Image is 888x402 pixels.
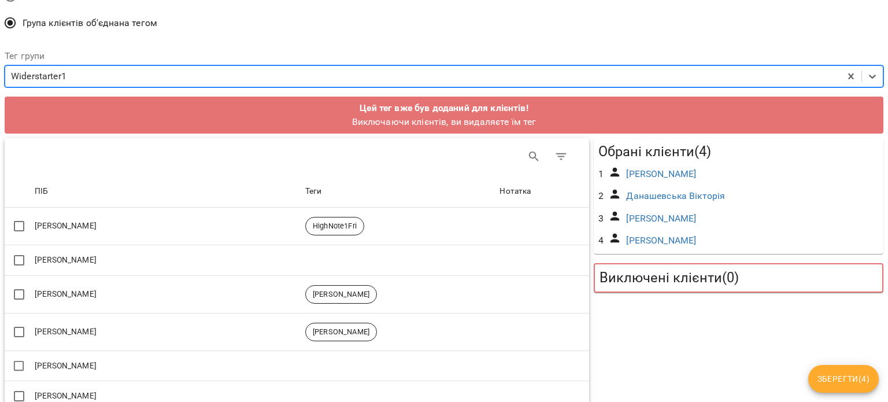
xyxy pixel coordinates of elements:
td: [PERSON_NAME] [32,313,303,351]
div: 1 [596,165,606,183]
button: Фільтр [547,143,575,171]
td: [PERSON_NAME] [32,275,303,313]
h5: Обрані клієнти ( 4 ) [598,143,879,161]
div: ПІБ [35,185,48,198]
button: Зберегти(4) [808,365,879,393]
label: Тег групи [5,51,883,61]
a: [PERSON_NAME] [626,235,696,246]
a: Данашевська Вікторія [626,190,725,201]
p: Виключаючи клієнтів, ви видаляєте їм тег [9,115,879,129]
td: [PERSON_NAME] [32,208,303,245]
div: Sort [305,185,322,198]
div: Sort [35,185,48,198]
a: [PERSON_NAME] [626,168,696,179]
div: Нотатка [499,185,531,198]
td: [PERSON_NAME] [32,351,303,381]
button: Search [520,143,548,171]
div: 3 [596,209,606,228]
span: HighNote1Fri [306,221,364,231]
span: [PERSON_NAME] [306,289,376,300]
div: Widerstarter1 [11,69,66,83]
div: 4 [596,231,606,250]
span: Теги [305,185,495,198]
span: Група клієнтів об'єднана тегом [23,16,157,30]
span: Зберегти ( 4 ) [817,372,869,386]
span: Нотатка [499,185,586,198]
a: [PERSON_NAME] [626,213,696,224]
div: 2 [596,187,606,205]
h5: Виключені клієнти ( 0 ) [600,269,878,287]
td: [PERSON_NAME] [32,245,303,276]
div: Теги [305,185,322,198]
div: Table Toolbar [5,138,589,175]
span: [PERSON_NAME] [306,327,376,337]
span: ПІБ [35,185,301,198]
p: Цей тег вже був доданий для клієнтів! [9,101,879,115]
